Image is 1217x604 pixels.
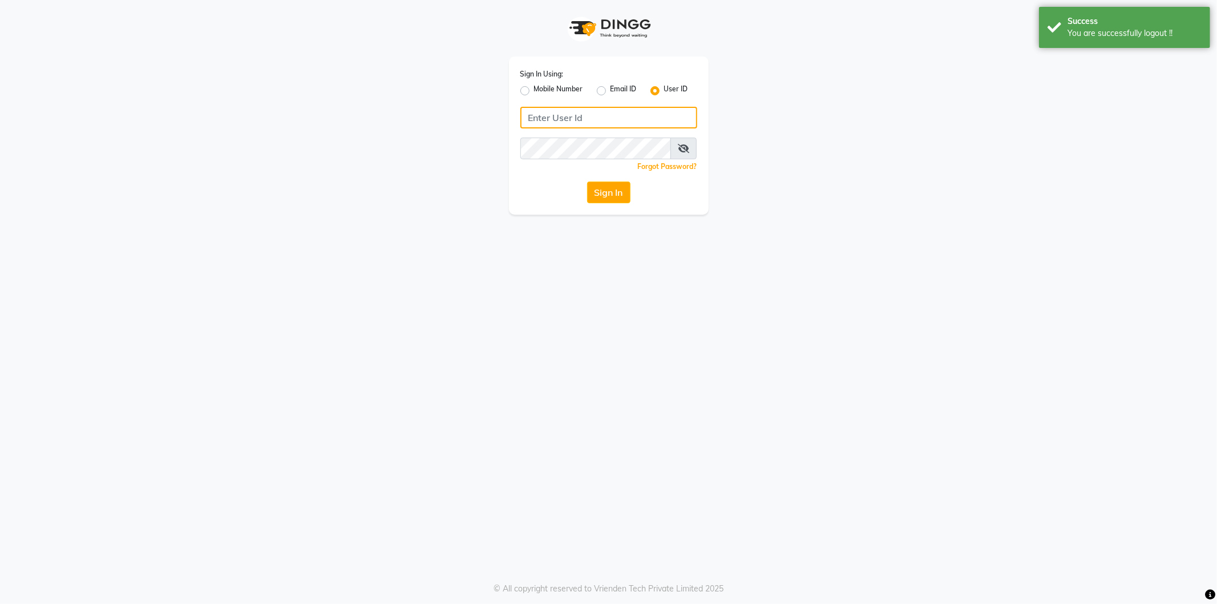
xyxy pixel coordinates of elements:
[534,84,583,98] label: Mobile Number
[1068,15,1202,27] div: Success
[664,84,688,98] label: User ID
[563,11,654,45] img: logo1.svg
[587,182,630,203] button: Sign In
[638,162,697,171] a: Forgot Password?
[1068,27,1202,39] div: You are successfully logout !!
[610,84,637,98] label: Email ID
[520,138,672,159] input: Username
[520,107,697,128] input: Username
[520,69,564,79] label: Sign In Using:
